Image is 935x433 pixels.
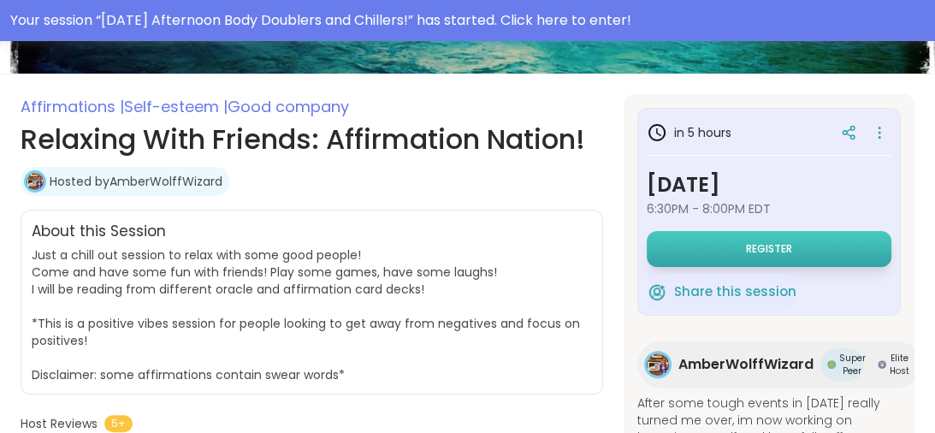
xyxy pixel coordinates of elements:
[124,96,228,117] span: Self-esteem |
[647,122,731,143] h3: in 5 hours
[228,96,349,117] span: Good company
[21,96,124,117] span: Affirmations |
[27,173,44,190] img: AmberWolffWizard
[647,274,796,310] button: Share this session
[746,242,792,256] span: Register
[637,341,921,388] a: AmberWolffWizardAmberWolffWizardSuper PeerSuper PeerElite HostElite Host
[647,169,891,200] h3: [DATE]
[674,282,796,302] span: Share this session
[678,354,814,375] span: AmberWolffWizard
[21,415,98,433] span: Host Reviews
[647,200,891,217] span: 6:30PM - 8:00PM EDT
[32,246,580,383] span: Just a chill out session to relax with some good people! Come and have some fun with friends! Pla...
[104,415,133,432] span: 5+
[878,360,886,369] img: Elite Host
[839,352,866,377] span: Super Peer
[890,352,909,377] span: Elite Host
[32,221,166,243] h2: About this Session
[10,10,925,31] div: Your session “ [DATE] Afternoon Body Doublers and Chillers! ” has started. Click here to enter!
[21,119,603,160] h1: Relaxing With Friends: Affirmation Nation!
[50,173,222,190] a: Hosted byAmberWolffWizard
[647,231,891,267] button: Register
[647,282,667,302] img: ShareWell Logomark
[827,360,836,369] img: Super Peer
[647,353,669,376] img: AmberWolffWizard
